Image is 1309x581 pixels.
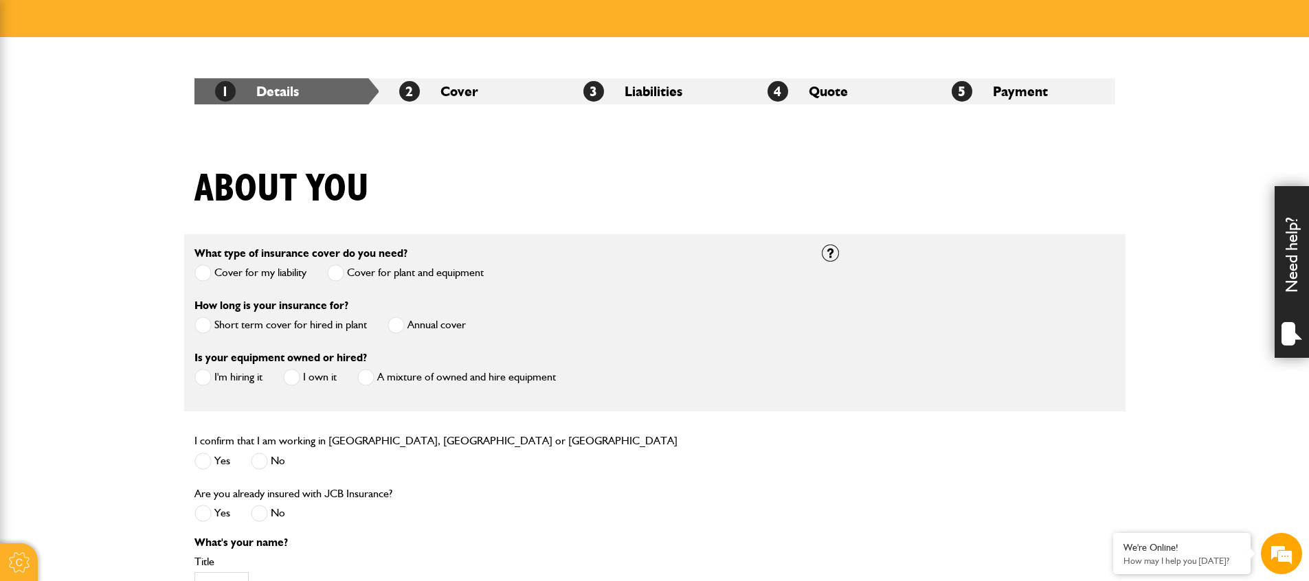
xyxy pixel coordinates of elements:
[327,264,484,282] label: Cover for plant and equipment
[194,317,367,334] label: Short term cover for hired in plant
[931,78,1115,104] li: Payment
[399,81,420,102] span: 2
[251,453,285,470] label: No
[194,300,348,311] label: How long is your insurance for?
[194,488,392,499] label: Are you already insured with JCB Insurance?
[747,78,931,104] li: Quote
[251,505,285,522] label: No
[194,369,262,386] label: I'm hiring it
[768,81,788,102] span: 4
[194,248,407,259] label: What type of insurance cover do you need?
[194,435,678,446] label: I confirm that I am working in [GEOGRAPHIC_DATA], [GEOGRAPHIC_DATA] or [GEOGRAPHIC_DATA]
[563,78,747,104] li: Liabilities
[357,369,556,386] label: A mixture of owned and hire equipment
[583,81,604,102] span: 3
[379,78,563,104] li: Cover
[952,81,972,102] span: 5
[1123,542,1240,554] div: We're Online!
[194,537,801,548] p: What's your name?
[194,453,230,470] label: Yes
[283,369,337,386] label: I own it
[194,352,367,363] label: Is your equipment owned or hired?
[215,81,236,102] span: 1
[194,166,369,212] h1: About you
[194,505,230,522] label: Yes
[194,78,379,104] li: Details
[1275,186,1309,358] div: Need help?
[194,556,801,567] label: Title
[388,317,466,334] label: Annual cover
[194,264,306,282] label: Cover for my liability
[1123,556,1240,566] p: How may I help you today?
